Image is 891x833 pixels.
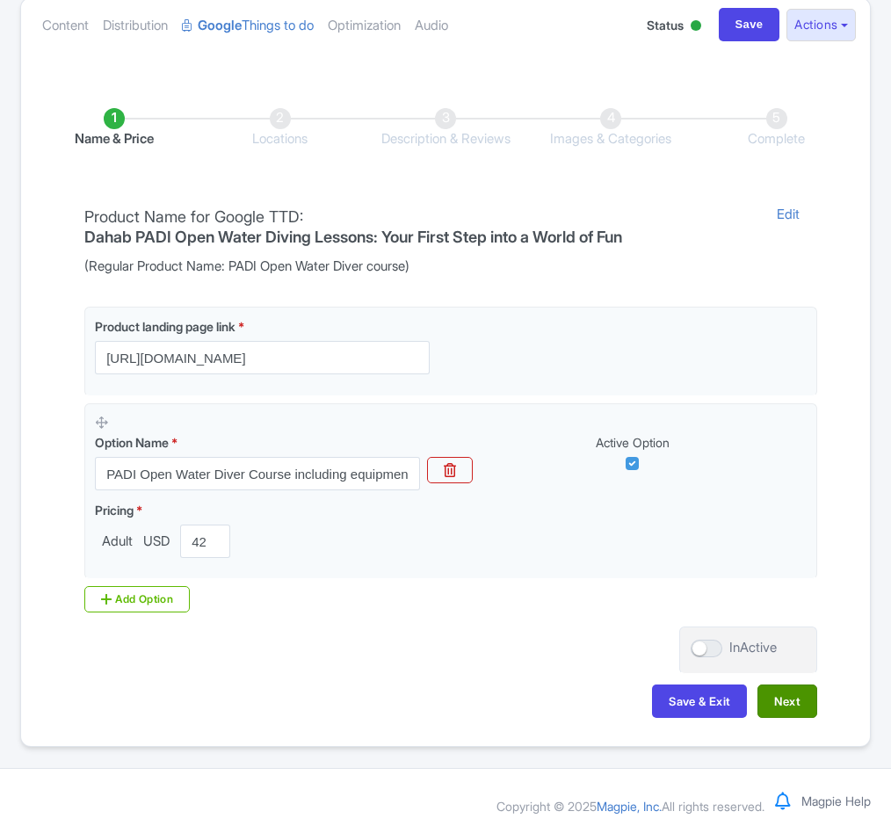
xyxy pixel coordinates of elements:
[140,532,173,552] span: USD
[596,435,670,450] span: Active Option
[95,457,420,490] input: Option Name
[32,108,197,149] li: Name & Price
[786,9,856,41] button: Actions
[95,341,430,374] input: Product landing page link
[84,257,749,277] span: (Regular Product Name: PADI Open Water Diver course)
[363,108,528,149] li: Description & Reviews
[759,205,817,276] a: Edit
[84,586,190,612] div: Add Option
[694,108,859,149] li: Complete
[95,503,134,518] span: Pricing
[486,797,775,815] div: Copyright © 2025 All rights reserved.
[647,16,684,34] span: Status
[528,108,693,149] li: Images & Categories
[95,532,140,552] span: Adult
[652,685,747,718] button: Save & Exit
[719,8,780,41] input: Save
[729,638,777,658] div: InActive
[757,685,817,718] button: Next
[198,16,242,36] strong: Google
[84,207,303,226] span: Product Name for Google TTD:
[801,793,871,808] a: Magpie Help
[197,108,362,149] li: Locations
[687,13,705,40] div: Active
[95,319,235,334] span: Product landing page link
[180,525,230,558] input: 0.00
[95,435,169,450] span: Option Name
[597,799,662,814] span: Magpie, Inc.
[84,228,622,246] h4: Dahab PADI Open Water Diving Lessons: Your First Step into a World of Fun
